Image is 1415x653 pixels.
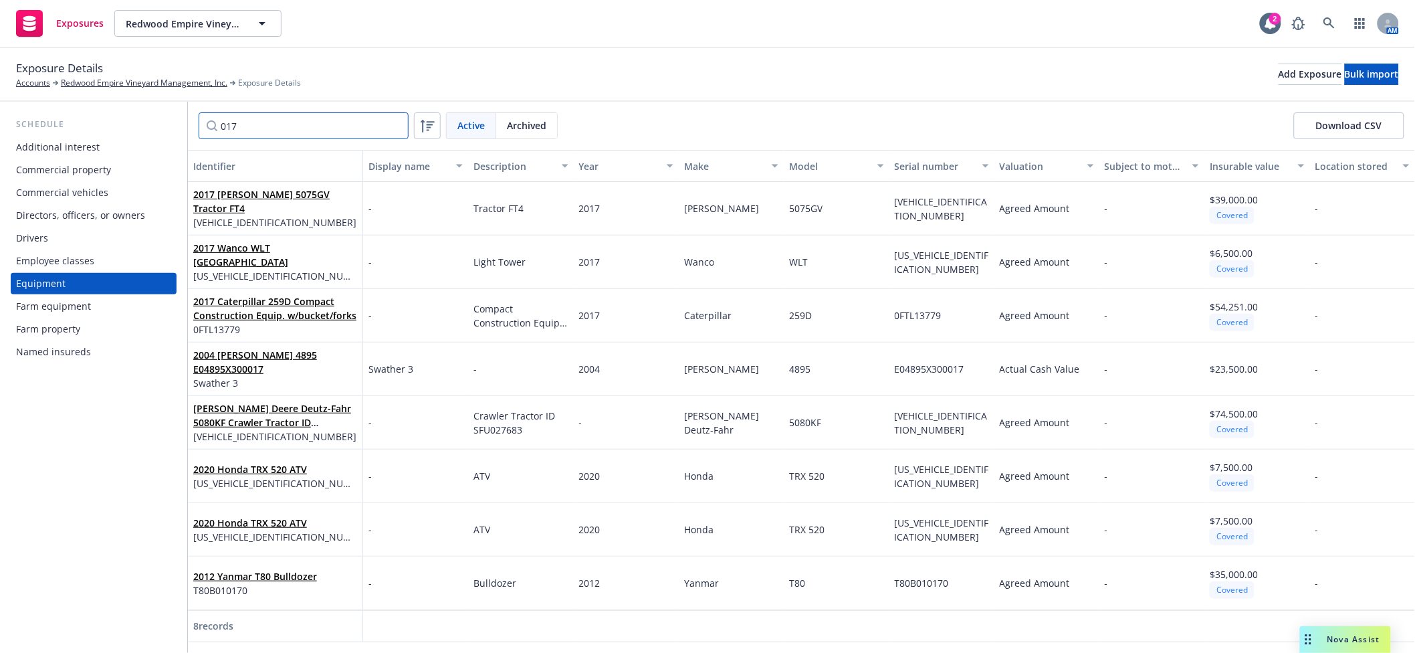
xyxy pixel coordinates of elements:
span: [VEHICLE_IDENTIFICATION_NUMBER] [193,215,357,229]
div: Commercial vehicles [16,182,108,203]
span: [US_VEHICLE_IDENTIFICATION_NUMBER] [193,476,357,490]
span: Swather 3 [193,376,357,390]
span: Wanco [684,256,714,268]
span: [PERSON_NAME] Deutz-Fahr [684,409,762,436]
div: 2 [1269,13,1281,25]
span: T80B010170 [193,583,317,597]
span: Honda [684,470,714,482]
button: Year [574,150,679,182]
span: [US_VEHICLE_IDENTIFICATION_NUMBER] [193,269,357,283]
button: Download CSV [1294,112,1404,139]
div: Farm property [16,318,80,340]
span: - [1105,470,1108,482]
span: 2017 [579,202,601,215]
span: Bulldozer [473,577,516,589]
a: Directors, officers, or owners [11,205,177,226]
span: Honda [684,523,714,536]
span: - [368,523,372,537]
a: 2020 Honda TRX 520 ATV [193,517,307,529]
span: Nova Assist [1327,634,1380,645]
a: Commercial property [11,159,177,181]
div: Valuation [1000,159,1079,173]
span: 2017 [579,256,601,268]
span: Agreed Amount [1000,202,1070,215]
span: Agreed Amount [1000,309,1070,322]
a: [PERSON_NAME] Deere Deutz-Fahr 5080KF Crawler Tractor ID SFU027683 [193,402,351,443]
span: 0FTL13779 [895,309,942,322]
span: Crawler Tractor ID SFU027683 [473,409,558,436]
a: Report a Bug [1285,10,1312,37]
span: Actual Cash Value [1000,363,1080,375]
span: Agreed Amount [1000,470,1070,482]
span: WLT [789,256,808,268]
span: ATV [473,470,490,482]
div: Covered [1210,260,1255,277]
span: Agreed Amount [1000,523,1070,536]
span: - [368,201,372,215]
a: Search [1316,10,1343,37]
span: Exposure Details [16,60,103,77]
span: $7,500.00 [1210,461,1253,474]
button: Add Exposure [1279,64,1342,85]
span: Tractor FT4 [473,202,524,215]
span: [US_VEHICLE_IDENTIFICATION_NUMBER] [895,249,989,276]
span: $23,500.00 [1210,363,1258,375]
span: TRX 520 [789,523,825,536]
button: Bulk import [1345,64,1399,85]
div: Covered [1210,314,1255,331]
span: - [1105,309,1108,322]
span: - [1105,416,1108,429]
span: $7,500.00 [1210,515,1253,527]
div: Model [789,159,869,173]
a: Redwood Empire Vineyard Management, Inc. [61,77,227,89]
span: - [1315,523,1319,537]
div: Year [579,159,659,173]
span: 0FTL13779 [193,322,357,337]
a: Accounts [16,77,50,89]
span: - [473,363,477,375]
span: 2020 Honda TRX 520 ATV [193,462,357,476]
span: [US_VEHICLE_IDENTIFICATION_NUMBER] [895,517,989,543]
a: Employee classes [11,250,177,272]
div: Directors, officers, or owners [16,205,145,226]
div: Schedule [11,118,177,131]
a: 2017 Wanco WLT [GEOGRAPHIC_DATA] [193,242,288,268]
div: Bulk import [1345,64,1399,84]
div: Identifier [193,159,357,173]
span: [VEHICLE_IDENTIFICATION_NUMBER] [193,430,357,444]
span: - [1105,363,1108,375]
span: 2004 [579,363,601,375]
span: [US_VEHICLE_IDENTIFICATION_NUMBER] [193,530,357,544]
div: Make [684,159,764,173]
span: [PERSON_NAME] Deere Deutz-Fahr 5080KF Crawler Tractor ID SFU027683 [193,401,357,430]
span: Yanmar [684,577,719,589]
span: [VEHICLE_IDENTIFICATION_NUMBER] [895,195,988,222]
a: Exposures [11,5,109,42]
div: Covered [1210,207,1255,223]
div: Farm equipment [16,296,91,317]
button: Location stored [1310,150,1415,182]
span: $35,000.00 [1210,568,1258,581]
div: Equipment [16,273,66,294]
span: - [1315,469,1319,483]
span: - [1105,256,1108,268]
span: 2020 [579,470,601,482]
span: 5075GV [789,202,823,215]
span: $74,500.00 [1210,407,1258,420]
a: Named insureds [11,341,177,363]
div: Covered [1210,421,1255,438]
a: Switch app [1347,10,1374,37]
span: - [1315,308,1319,322]
span: - [1315,576,1319,590]
button: Make [679,150,784,182]
span: 2017 [PERSON_NAME] 5075GV Tractor FT4 [193,187,357,215]
span: [US_VEHICLE_IDENTIFICATION_NUMBER] [895,463,989,490]
span: 2017 Caterpillar 259D Compact Construction Equip. w/bucket/forks [193,294,357,322]
span: Agreed Amount [1000,416,1070,429]
span: - [368,415,372,430]
a: Additional interest [11,136,177,158]
span: - [368,576,372,590]
button: Nova Assist [1300,626,1391,653]
div: Covered [1210,581,1255,598]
